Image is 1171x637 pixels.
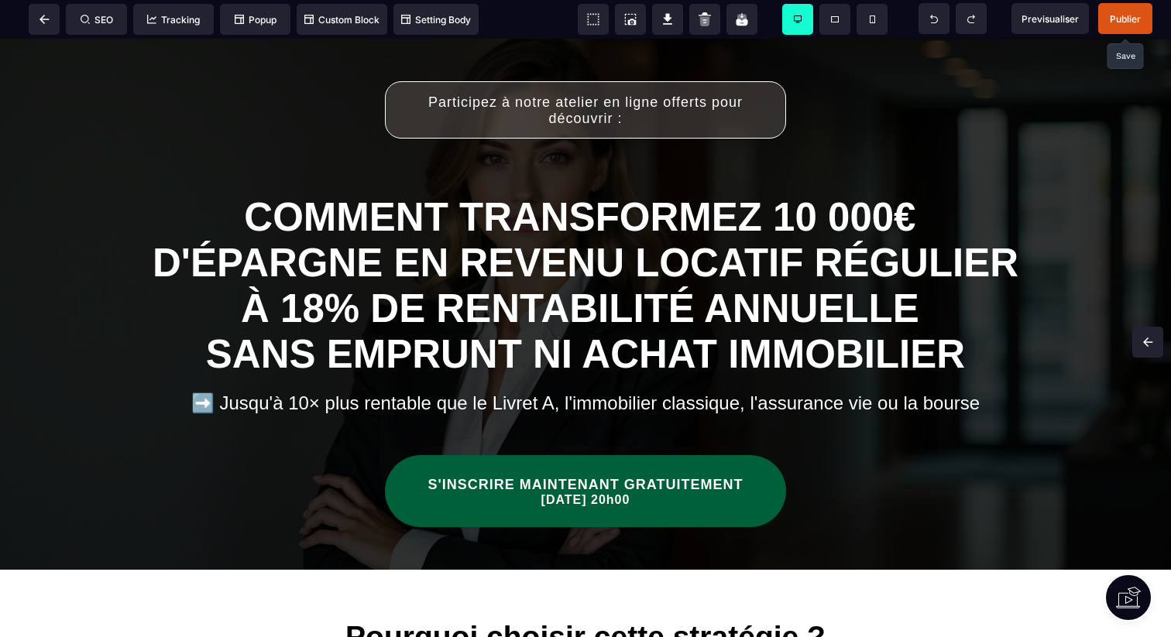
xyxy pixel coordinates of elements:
span: Preview [1011,3,1089,34]
h1: Pourquoi choisir cette stratégie ? [12,574,1159,623]
span: Tracking [147,14,200,26]
h2: ➡️ Jusqu'à 10× plus rentable que le Livret A, l'immobilier classique, l'assurance vie ou la bourse [12,346,1159,383]
button: Participez à notre atelier en ligne offerts pour découvrir : [385,43,787,100]
span: Publier [1110,13,1141,25]
span: View components [578,4,609,35]
h1: COMMENT TRANSFORMEZ 10 000€ D'ÉPARGNE EN REVENU LOCATIF RÉGULIER À 18% DE RENTABILITÉ ANNUELLE SA... [109,148,1062,346]
span: Popup [235,14,276,26]
span: SEO [81,14,113,26]
span: Custom Block [304,14,379,26]
button: S'INSCRIRE MAINTENANT GRATUITEMENT[DATE] 20h00 [385,416,787,488]
span: Setting Body [401,14,471,26]
span: Previsualiser [1022,13,1079,25]
span: Screenshot [615,4,646,35]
